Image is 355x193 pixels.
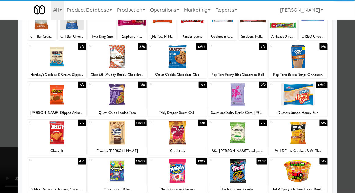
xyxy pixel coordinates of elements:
[270,43,298,49] div: 15
[138,82,147,88] div: 3/4
[320,120,328,126] div: 6/6
[118,5,147,40] div: 46/8Raspberry Fig Bar, Nature's Bakery
[148,82,207,117] div: 187/7Taki, Dragon Sweet Chili
[316,82,328,88] div: 12/10
[270,120,298,125] div: 25
[196,43,207,50] div: 12/12
[259,43,267,50] div: 7/7
[119,33,146,40] div: Raspberry Fig Bar, Nature's Bakery
[269,147,328,155] div: WILDE 13g Chicken & Waffles
[178,33,207,40] div: Kinder Bueno
[89,43,117,49] div: 12
[34,5,45,15] img: Micromart
[88,158,147,193] div: 2710/10Sour Punch Bites
[208,120,267,155] div: 247/7Miss [PERSON_NAME]'s Jalapeno
[208,158,267,193] div: 2912/12Trolli Gummy Crawler
[270,33,296,40] div: Airheads Xtremes Rainbow [PERSON_NAME]
[148,33,177,40] div: [PERSON_NAME] Peanut Butter Cups
[209,71,266,78] div: Pop Tart Pastry Bite Cinnamon Roll
[28,71,85,78] div: Hershey's Cookies & Cream Dipped Pretzels
[149,147,206,155] div: Gardettos
[149,185,206,193] div: Nerds Gummy Clusters
[118,33,147,40] div: Raspberry Fig Bar, Nature's Bakery
[299,5,328,40] div: 1010/10OREO Chocolate Sandwich Cookies
[269,5,297,40] div: 97/8Airheads Xtremes Rainbow [PERSON_NAME]
[240,33,266,40] div: Snickers, Full Size
[269,185,328,193] div: Hot & Spicy Chicken Flavor Bowl Noodles, Nissin
[320,158,328,165] div: 5/5
[27,120,86,155] div: 217/7Cheez-It
[59,33,85,40] div: Clif Bar Chocolate Chip
[88,43,147,78] div: 128/8Chex Mix Muddy Buddy Chocolate Peanut Butter
[27,5,56,40] div: 18/8Clif Bar Crunchy Peanut Butter
[270,185,327,193] div: Hot & Spicy Chicken Flavor Bowl Noodles, Nissin
[78,43,86,50] div: 7/7
[210,120,238,125] div: 24
[259,120,267,126] div: 7/7
[28,185,85,193] div: Buldak Ramen Carbonara, Spicy Chicken
[209,147,266,155] div: Miss [PERSON_NAME]'s Jalapeno
[209,109,266,117] div: Sweet and Salty Kettle Corn, [PERSON_NAME]'s Boomchickapop
[149,158,177,163] div: 28
[208,43,267,78] div: 147/7Pop Tart Pastry Bite Cinnamon Roll
[270,158,298,163] div: 30
[89,120,117,125] div: 22
[29,158,57,163] div: 26
[208,33,237,40] div: Cookies 'n' Creme Chocolate Bar, [PERSON_NAME]
[78,120,86,126] div: 7/7
[58,5,86,40] div: 28/8Clif Bar Chocolate Chip
[28,33,55,40] div: Clif Bar Crunchy Peanut Butter
[269,158,328,193] div: 305/5Hot & Spicy Chicken Flavor Bowl Noodles, Nissin
[148,71,207,78] div: Quest Cookie Chocolate Chip
[299,33,328,40] div: OREO Chocolate Sandwich Cookies
[209,33,236,40] div: Cookies 'n' Creme Chocolate Bar, [PERSON_NAME]
[27,33,56,40] div: Clif Bar Crunchy Peanut Butter
[135,158,147,165] div: 10/10
[269,120,328,155] div: 256/6WILDE 13g Chicken & Waffles
[27,43,86,78] div: 117/7Hershey's Cookies & Cream Dipped Pretzels
[27,147,86,155] div: Cheez-It
[210,158,238,163] div: 29
[149,82,177,87] div: 18
[149,33,176,40] div: [PERSON_NAME] Peanut Butter Cups
[149,120,177,125] div: 23
[88,147,147,155] div: Famous [PERSON_NAME]
[210,43,238,49] div: 14
[89,82,117,87] div: 17
[259,82,267,88] div: 2/2
[196,158,207,165] div: 12/12
[88,120,147,155] div: 2210/10Famous [PERSON_NAME]
[179,33,206,40] div: Kinder Bueno
[149,43,177,49] div: 13
[300,33,327,40] div: OREO Chocolate Sandwich Cookies
[58,33,86,40] div: Clif Bar Chocolate Chip
[29,82,57,87] div: 16
[89,185,146,193] div: Sour Punch Bites
[199,82,207,88] div: 7/7
[29,120,57,125] div: 21
[239,5,267,40] div: 88/11Snickers, Full Size
[270,147,327,155] div: WILDE 13g Chicken & Waffles
[28,147,85,155] div: Cheez-It
[148,109,207,117] div: Taki, Dragon Sweet Chili
[269,33,297,40] div: Airheads Xtremes Rainbow [PERSON_NAME]
[27,158,86,193] div: 264/4Buldak Ramen Carbonara, Spicy Chicken
[29,43,57,49] div: 11
[89,71,146,78] div: Chex Mix Muddy Buddy Chocolate Peanut Butter
[89,158,117,163] div: 27
[148,185,207,193] div: Nerds Gummy Clusters
[27,185,86,193] div: Buldak Ramen Carbonara, Spicy Chicken
[88,33,117,40] div: Twix King Size
[209,185,266,193] div: Trolli Gummy Crawler
[270,71,327,78] div: Pop Tarts Brown Sugar Cinnamon
[269,71,328,78] div: Pop Tarts Brown Sugar Cinnamon
[148,43,207,78] div: 1312/12Quest Cookie Chocolate Chip
[198,120,207,126] div: 8/8
[138,43,147,50] div: 8/8
[257,158,267,165] div: 12/12
[88,71,147,78] div: Chex Mix Muddy Buddy Chocolate Peanut Butter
